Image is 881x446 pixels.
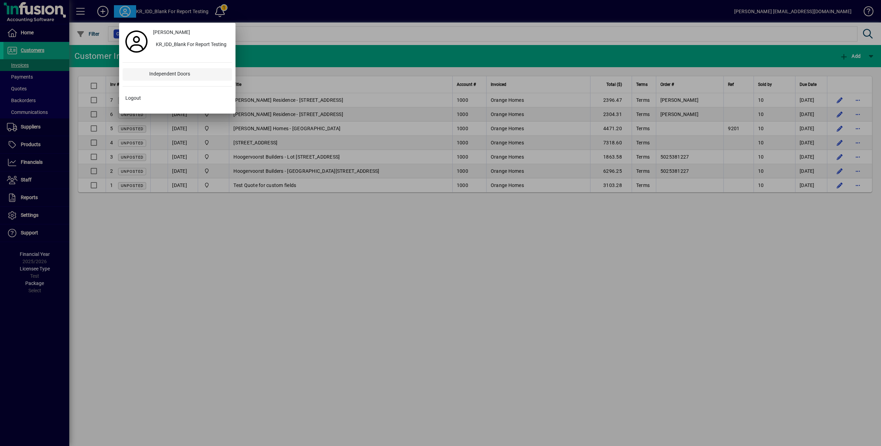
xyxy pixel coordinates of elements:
a: [PERSON_NAME] [150,26,232,39]
div: Independent Doors [144,68,232,81]
button: Logout [123,92,232,105]
a: Profile [123,35,150,48]
button: Independent Doors [123,68,232,81]
span: Logout [125,95,141,102]
span: [PERSON_NAME] [153,29,190,36]
button: KR_IDD_Blank For Report Testing [150,39,232,51]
